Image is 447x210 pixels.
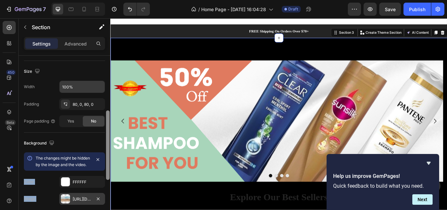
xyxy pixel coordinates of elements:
button: Dot [198,181,202,185]
div: Publish [409,6,425,13]
span: Save [385,7,396,12]
button: Save [379,3,401,16]
div: Color [24,179,34,185]
button: Publish [403,3,431,16]
div: Width [24,84,35,90]
div: 450 [6,70,16,75]
button: Dot [191,181,195,185]
div: Section 3 [265,14,285,20]
button: Dot [185,181,188,185]
input: Auto [60,81,105,93]
div: Page padding [24,118,56,124]
p: Quick feedback to build what you need. [333,183,433,189]
div: Undo/Redo [123,3,150,16]
button: AI Content [344,13,372,21]
div: Padding [24,101,39,107]
span: No [91,118,96,124]
div: Help us improve GemPages! [333,159,433,205]
div: Image [24,196,35,202]
div: FFFFFF [73,179,103,185]
p: 7 [43,5,46,13]
iframe: Design area [110,18,447,210]
div: [URL][DOMAIN_NAME] [73,196,92,202]
div: Beta [5,120,16,125]
div: Background [24,139,56,148]
button: Dot [204,181,208,185]
button: Hide survey [425,159,433,167]
span: Yes [67,118,74,124]
div: 80, 0, 80, 0 [73,102,103,107]
p: Section [32,23,85,31]
span: Home Page - [DATE] 16:04:28 [201,6,266,13]
span: Draft [288,6,298,12]
h2: Help us improve GemPages! [333,172,433,180]
p: Create Theme Section [297,14,339,20]
span: / [198,6,200,13]
span: The changes might be hidden by the image and the video. [36,156,90,167]
button: Next question [412,194,433,205]
p: Advanced [64,40,87,47]
p: Settings [32,40,51,47]
button: 7 [3,3,49,16]
button: Carousel Next Arrow [369,111,387,129]
div: Size [24,67,41,76]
